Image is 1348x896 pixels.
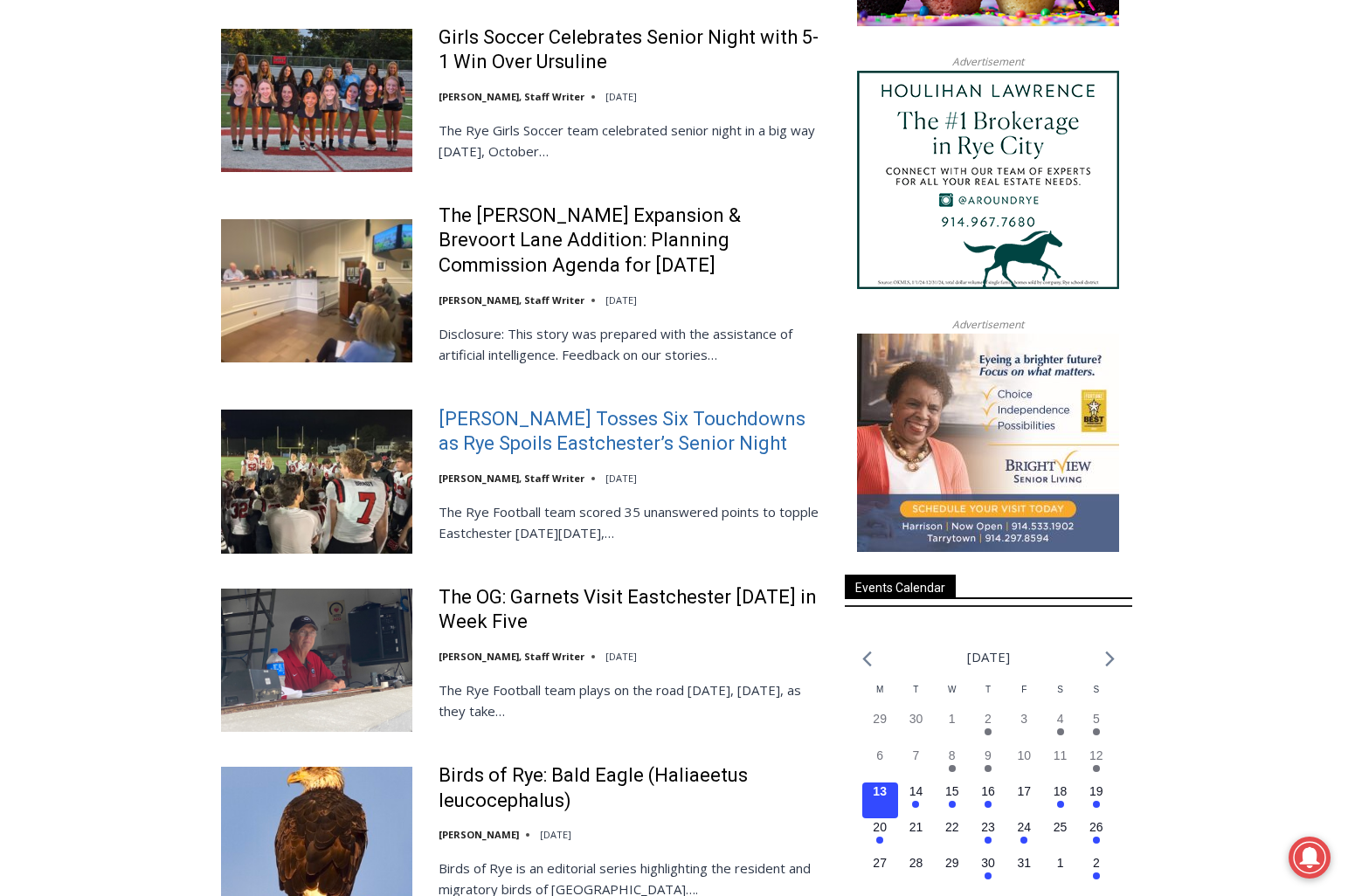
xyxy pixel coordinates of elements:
time: 5 [1093,712,1100,726]
button: 2 Has events [1078,854,1114,890]
time: 16 [981,784,995,798]
em: Has events [985,872,992,879]
img: Miller Tosses Six Touchdowns as Rye Spoils Eastchester’s Senior Night [221,410,412,553]
time: [DATE] [605,472,637,485]
p: The Rye Girls Soccer team celebrated senior night in a big way [DATE], October… [439,120,822,162]
time: [DATE] [605,90,637,103]
time: 2 [985,712,992,726]
span: F [1021,685,1027,694]
em: Has events [1057,728,1064,735]
time: 17 [1017,784,1031,798]
em: Has events [876,837,883,844]
time: 13 [873,784,887,798]
a: The OG: Garnets Visit Eastchester [DATE] in Week Five [439,585,822,635]
img: The Osborn Expansion & Brevoort Lane Addition: Planning Commission Agenda for Tuesday, October 14... [221,219,412,362]
span: T [985,685,991,694]
img: Brightview Senior Living [857,334,1119,552]
time: 30 [981,856,995,870]
button: 27 [862,854,898,890]
button: 23 Has events [970,818,1006,854]
button: 31 [1006,854,1042,890]
time: 15 [945,784,959,798]
button: 20 Has events [862,818,898,854]
button: 25 [1042,818,1078,854]
button: 21 [898,818,934,854]
em: Has events [1093,728,1100,735]
span: S [1093,685,1099,694]
button: 28 [898,854,934,890]
span: Events Calendar [845,575,956,598]
em: Has events [949,801,956,808]
a: Girls Soccer Celebrates Senior Night with 5-1 Win Over Ursuline [439,25,822,75]
span: M [876,685,883,694]
div: Monday [862,683,898,710]
div: Friday [1006,683,1042,710]
em: Has events [985,801,992,808]
button: 30 [898,710,934,746]
span: W [948,685,956,694]
button: 13 [862,782,898,818]
p: The Rye Football team scored 35 unanswered points to topple Eastchester [DATE][DATE],… [439,501,822,543]
time: 4 [1057,712,1064,726]
time: 6 [876,748,883,762]
em: Has events [1093,872,1100,879]
button: 26 Has events [1078,818,1114,854]
a: Intern @ [DOMAIN_NAME] [420,169,847,217]
time: 28 [909,856,923,870]
button: 29 [862,710,898,746]
span: Intern @ [DOMAIN_NAME] [457,174,810,213]
span: T [913,685,918,694]
button: 10 [1006,747,1042,782]
button: 2 Has events [970,710,1006,746]
em: Has events [1093,801,1100,808]
time: [DATE] [605,293,637,307]
time: 21 [909,820,923,834]
button: 11 [1042,747,1078,782]
time: 24 [1017,820,1031,834]
button: 17 [1006,782,1042,818]
em: Has events [985,728,992,735]
time: 27 [873,856,887,870]
time: 26 [1089,820,1103,834]
button: 15 Has events [934,782,970,818]
button: 14 Has events [898,782,934,818]
a: Previous month [862,651,872,667]
button: 8 Has events [934,747,970,782]
time: 3 [1020,712,1027,726]
button: 18 Has events [1042,782,1078,818]
button: 24 Has events [1006,818,1042,854]
time: 30 [909,712,923,726]
button: 1 [934,710,970,746]
li: [DATE] [967,645,1010,669]
button: 7 [898,747,934,782]
button: 16 Has events [970,782,1006,818]
button: 30 Has events [970,854,1006,890]
div: Sunday [1078,683,1114,710]
div: Tuesday [898,683,934,710]
em: Has events [1020,837,1027,844]
time: 11 [1054,748,1068,762]
button: 22 [934,818,970,854]
time: 9 [985,748,992,762]
em: Has events [985,837,992,844]
button: 1 [1042,854,1078,890]
time: 12 [1089,748,1103,762]
span: Advertisement [935,53,1041,70]
em: Has events [1093,837,1100,844]
button: 29 [934,854,970,890]
time: 1 [949,712,956,726]
div: Wednesday [934,683,970,710]
time: 19 [1089,784,1103,798]
img: Houlihan Lawrence The #1 Brokerage in Rye City [857,71,1119,289]
p: The Rye Football team plays on the road [DATE], [DATE], as they take… [439,679,822,721]
button: 6 [862,747,898,782]
time: 29 [945,856,959,870]
span: Advertisement [935,316,1041,333]
button: 9 Has events [970,747,1006,782]
time: 31 [1017,856,1031,870]
img: The OG: Garnets Visit Eastchester Today in Week Five [221,589,412,732]
button: 12 Has events [1078,747,1114,782]
em: Has events [912,801,919,808]
time: 8 [949,748,956,762]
